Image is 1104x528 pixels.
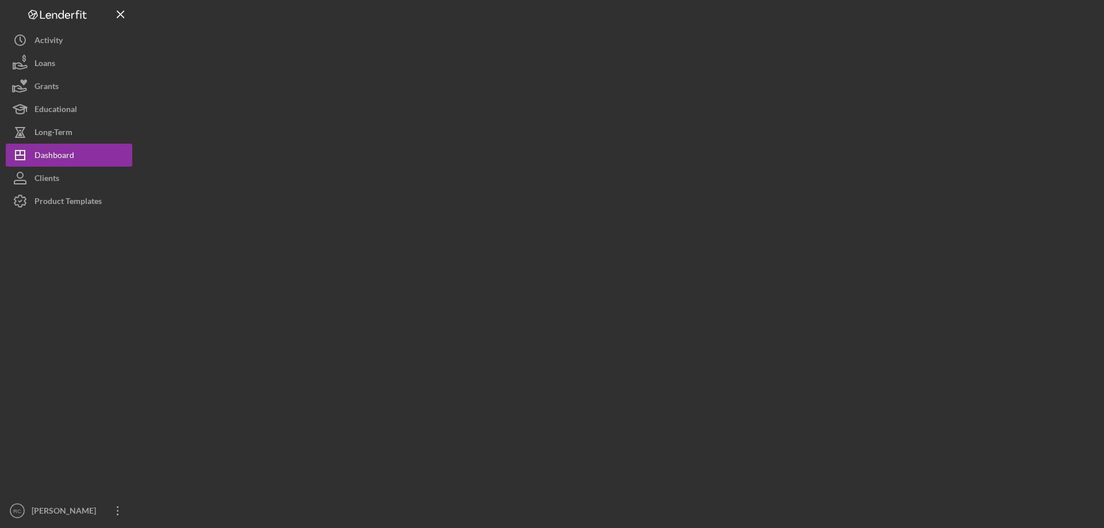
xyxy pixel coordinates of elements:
button: Dashboard [6,144,132,167]
button: Educational [6,98,132,121]
div: Product Templates [34,190,102,215]
button: Long-Term [6,121,132,144]
button: Loans [6,52,132,75]
button: RC[PERSON_NAME] [6,499,132,522]
div: Loans [34,52,55,78]
div: Grants [34,75,59,101]
div: Dashboard [34,144,74,169]
div: Clients [34,167,59,192]
text: RC [13,508,21,514]
div: Educational [34,98,77,124]
button: Activity [6,29,132,52]
button: Clients [6,167,132,190]
div: Activity [34,29,63,55]
button: Grants [6,75,132,98]
button: Product Templates [6,190,132,213]
div: [PERSON_NAME] [29,499,103,525]
div: Long-Term [34,121,72,147]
